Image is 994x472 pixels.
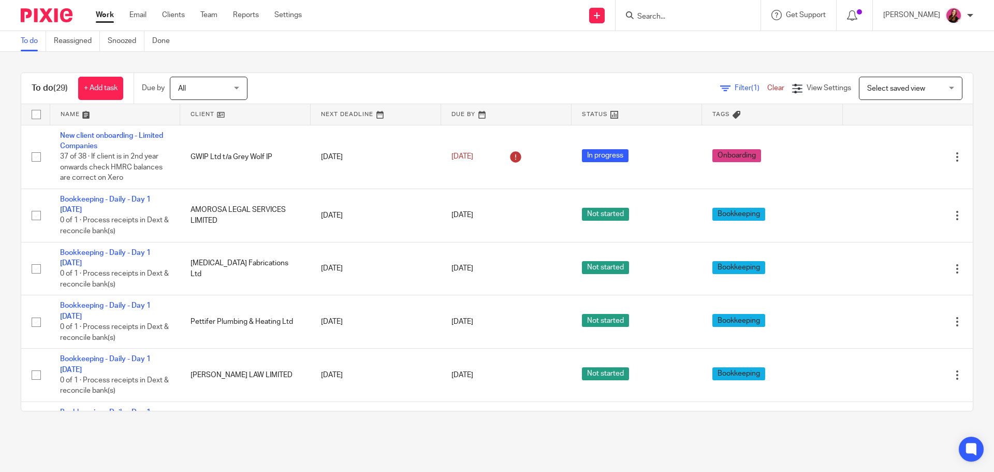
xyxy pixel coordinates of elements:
[152,31,178,51] a: Done
[751,84,759,92] span: (1)
[21,31,46,51] a: To do
[883,10,940,20] p: [PERSON_NAME]
[807,84,851,92] span: View Settings
[60,196,151,213] a: Bookkeeping - Daily - Day 1 [DATE]
[108,31,144,51] a: Snoozed
[60,409,151,426] a: Bookkeeping - Daily - Day 1 [DATE]
[60,302,151,320] a: Bookkeeping - Daily - Day 1 [DATE]
[451,212,473,219] span: [DATE]
[636,12,729,22] input: Search
[712,111,730,117] span: Tags
[712,367,765,380] span: Bookkeeping
[60,217,169,235] span: 0 of 1 · Process receipts in Dext & reconcile bank(s)
[582,314,629,327] span: Not started
[712,261,765,274] span: Bookkeeping
[311,402,441,455] td: [DATE]
[60,377,169,395] span: 0 of 1 · Process receipts in Dext & reconcile bank(s)
[451,153,473,160] span: [DATE]
[53,84,68,92] span: (29)
[60,270,169,289] span: 0 of 1 · Process receipts in Dext & reconcile bank(s)
[60,249,151,267] a: Bookkeeping - Daily - Day 1 [DATE]
[54,31,100,51] a: Reassigned
[311,242,441,295] td: [DATE]
[582,149,628,162] span: In progress
[767,84,784,92] a: Clear
[274,10,302,20] a: Settings
[451,371,473,379] span: [DATE]
[60,355,151,373] a: Bookkeeping - Daily - Day 1 [DATE]
[311,349,441,402] td: [DATE]
[60,323,169,341] span: 0 of 1 · Process receipts in Dext & reconcile bank(s)
[582,261,629,274] span: Not started
[60,132,163,150] a: New client onboarding - Limited Companies
[735,84,767,92] span: Filter
[180,242,311,295] td: [MEDICAL_DATA] Fabrications Ltd
[451,265,473,272] span: [DATE]
[178,85,186,92] span: All
[200,10,217,20] a: Team
[712,314,765,327] span: Bookkeeping
[712,208,765,221] span: Bookkeeping
[582,208,629,221] span: Not started
[180,349,311,402] td: [PERSON_NAME] LAW LIMITED
[180,125,311,189] td: GWIP Ltd t/a Grey Wolf IP
[233,10,259,20] a: Reports
[311,189,441,242] td: [DATE]
[451,318,473,325] span: [DATE]
[129,10,147,20] a: Email
[945,7,962,24] img: 21.png
[78,77,123,100] a: + Add task
[180,189,311,242] td: AMOROSA LEGAL SERVICES LIMITED
[21,8,72,22] img: Pixie
[96,10,114,20] a: Work
[582,367,629,380] span: Not started
[311,125,441,189] td: [DATE]
[60,153,163,181] span: 37 of 38 · If client is in 2nd year onwards check HMRC balances are correct on Xero
[180,402,311,455] td: [PERSON_NAME] MECHANICAL LTD
[867,85,925,92] span: Select saved view
[162,10,185,20] a: Clients
[712,149,761,162] span: Onboarding
[32,83,68,94] h1: To do
[142,83,165,93] p: Due by
[311,295,441,349] td: [DATE]
[786,11,826,19] span: Get Support
[180,295,311,349] td: Pettifer Plumbing & Heating Ltd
